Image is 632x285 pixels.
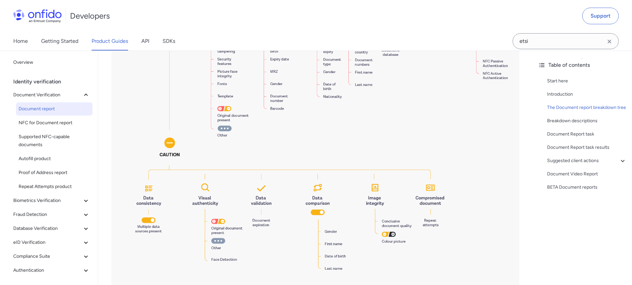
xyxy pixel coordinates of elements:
[11,88,93,102] button: Document Verification
[16,152,93,165] a: Autofill product
[13,197,82,205] span: Biometrics Verification
[547,117,627,125] a: Breakdown descriptions
[547,157,627,165] a: Suggested client actions
[19,119,90,127] span: NFC for Document report
[538,61,627,69] div: Table of contents
[13,266,82,274] span: Authentication
[547,90,627,98] a: Introduction
[13,32,28,50] a: Home
[16,180,93,193] a: Repeat Attempts product
[16,102,93,116] a: Document report
[547,143,627,151] a: Document Report task results
[16,166,93,179] a: Proof of Address report
[11,208,93,221] button: Fraud Detection
[547,77,627,85] a: Start here
[13,75,95,88] div: Identity verification
[13,211,82,219] span: Fraud Detection
[582,8,619,24] a: Support
[13,238,82,246] span: eID Verification
[141,32,149,50] a: API
[16,130,93,151] a: Supported NFC-capable documents
[13,58,90,66] span: Overview
[605,38,613,46] svg: Clear search field button
[11,264,93,277] button: Authentication
[16,116,93,130] a: NFC for Document report
[163,32,175,50] a: SDKs
[11,56,93,69] a: Overview
[513,33,619,49] input: Onfido search input field
[13,9,62,23] img: Onfido Logo
[13,225,82,233] span: Database Verification
[547,104,627,112] a: The Document report breakdown tree
[11,250,93,263] button: Compliance Suite
[11,236,93,249] button: eID Verification
[41,32,78,50] a: Getting Started
[19,155,90,163] span: Autofill product
[547,183,627,191] a: BETA Document reports
[19,183,90,191] span: Repeat Attempts product
[11,194,93,207] button: Biometrics Verification
[19,169,90,177] span: Proof of Address report
[13,252,82,260] span: Compliance Suite
[19,105,90,113] span: Document report
[92,32,128,50] a: Product Guides
[11,222,93,235] button: Database Verification
[547,170,627,178] a: Document Video Report
[547,130,627,138] a: Document Report task
[19,133,90,149] span: Supported NFC-capable documents
[70,11,110,21] h1: Developers
[13,91,82,99] span: Document Verification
